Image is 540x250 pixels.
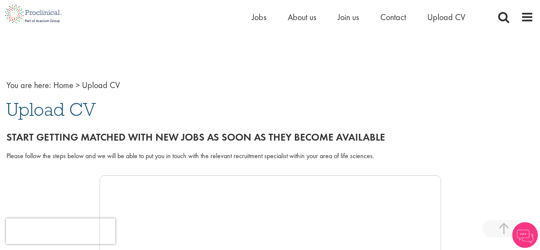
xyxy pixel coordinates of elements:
h2: Start getting matched with new jobs as soon as they become available [6,132,534,143]
span: You are here: [6,79,51,91]
iframe: reCAPTCHA [6,218,115,244]
img: Chatbot [512,222,538,248]
a: Contact [380,12,406,23]
a: Jobs [252,12,266,23]
a: About us [288,12,316,23]
span: > [76,79,80,91]
span: Upload CV [82,79,120,91]
a: Upload CV [427,12,465,23]
a: Join us [338,12,359,23]
a: breadcrumb link [53,79,73,91]
span: Upload CV [6,98,96,121]
div: Please follow the steps below and we will be able to put you in touch with the relevant recruitme... [6,151,534,161]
